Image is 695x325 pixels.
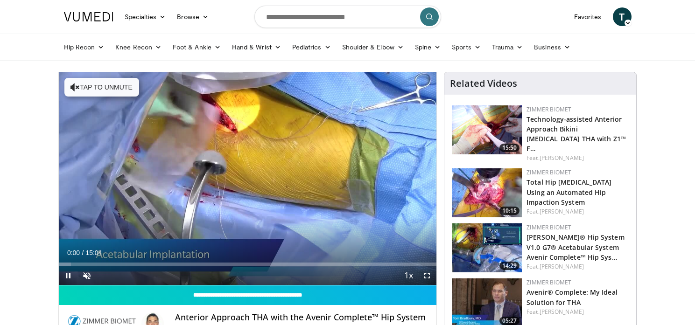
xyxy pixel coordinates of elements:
a: Zimmer Biomet [527,223,571,231]
a: [PERSON_NAME] [540,154,584,162]
a: Zimmer Biomet [527,278,571,286]
a: 15:50 [452,105,522,154]
a: 14:29 [452,223,522,272]
button: Pause [59,266,77,285]
img: 896f6787-b5f3-455d-928f-da3bb3055a34.png.150x105_q85_crop-smart_upscale.png [452,105,522,154]
div: Feat. [527,207,629,216]
div: Feat. [527,308,629,316]
a: Total Hip [MEDICAL_DATA] Using an Automated Hip Impaction System [527,178,611,206]
a: [PERSON_NAME]® Hip System V1.0 G7® Acetabular System Avenir Complete™ Hip Sys… [527,233,625,261]
a: 10:15 [452,168,522,217]
img: VuMedi Logo [64,12,113,21]
a: Spine [409,38,446,56]
span: 14:29 [499,262,519,270]
a: Foot & Ankle [167,38,226,56]
a: Zimmer Biomet [527,168,571,176]
a: Hip Recon [58,38,110,56]
img: fb3500a4-4dd2-4f5c-8a81-f8678b3ae64e.150x105_q85_crop-smart_upscale.jpg [452,168,522,217]
div: Progress Bar [59,263,437,266]
a: Shoulder & Elbow [337,38,409,56]
input: Search topics, interventions [254,6,441,28]
a: Knee Recon [110,38,167,56]
span: 10:15 [499,207,519,215]
button: Tap to unmute [64,78,139,97]
button: Playback Rate [399,266,418,285]
a: Hand & Wrist [226,38,287,56]
a: Browse [171,7,214,26]
a: Trauma [486,38,529,56]
a: Pediatrics [287,38,337,56]
a: Specialties [119,7,172,26]
a: Technology-assisted Anterior Approach Bikini [MEDICAL_DATA] THA with Z1™ F… [527,115,626,153]
img: e14eeaa8-b44c-4813-8ce8-7e2faa75be29.150x105_q85_crop-smart_upscale.jpg [452,223,522,272]
a: Sports [446,38,486,56]
span: 15:04 [85,249,102,256]
a: Avenir® Complete: My Ideal Solution for THA [527,288,618,306]
a: T [613,7,632,26]
a: [PERSON_NAME] [540,207,584,215]
h4: Anterior Approach THA with the Avenir Complete™ Hip System [175,312,429,323]
div: Feat. [527,154,629,162]
a: [PERSON_NAME] [540,263,584,270]
div: Feat. [527,263,629,271]
span: 05:27 [499,317,519,325]
h4: Related Videos [450,78,517,89]
span: 15:50 [499,144,519,152]
a: Business [528,38,576,56]
span: 0:00 [67,249,80,256]
video-js: Video Player [59,72,437,285]
a: Zimmer Biomet [527,105,571,113]
span: / [82,249,84,256]
button: Unmute [77,266,96,285]
button: Fullscreen [418,266,436,285]
a: Favorites [569,7,607,26]
a: [PERSON_NAME] [540,308,584,316]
